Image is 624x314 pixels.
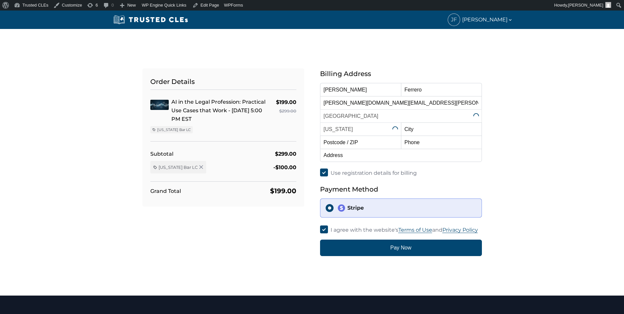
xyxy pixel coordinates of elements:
[326,204,334,212] input: stripeStripe
[270,186,296,196] div: $199.00
[171,99,265,122] a: AI in the Legal Profession: Practical Use Cases that Work - [DATE] 5:00 PM EST
[401,122,482,136] input: City
[273,163,296,172] div: -$100.00
[159,164,198,170] span: [US_STATE] Bar LC
[462,15,513,24] span: [PERSON_NAME]
[320,136,401,149] input: Postcode / ZIP
[150,76,296,90] h5: Order Details
[320,184,482,195] h5: Payment Method
[398,227,432,233] a: Terms of Use
[150,100,169,110] img: AI in the Legal Profession: Practical Use Cases that Work - 10/15 - 5:00 PM EST
[157,127,191,132] span: [US_STATE] Bar LC
[320,83,401,96] input: First Name
[337,204,476,212] div: Stripe
[401,83,482,96] input: Last Name
[568,3,603,8] span: [PERSON_NAME]
[331,170,417,176] span: Use registration details for billing
[337,204,345,212] img: stripe
[401,136,482,149] input: Phone
[150,149,173,158] div: Subtotal
[320,240,482,256] button: Pay Now
[320,96,482,109] input: Email Address
[331,227,478,233] span: I agree with the website's and
[150,187,181,196] div: Grand Total
[276,98,296,107] div: $199.00
[320,149,482,162] input: Address
[275,149,296,158] div: $299.00
[112,15,190,25] img: Trusted CLEs
[320,68,482,79] h5: Billing Address
[442,227,478,233] a: Privacy Policy
[276,107,296,116] div: $299.00
[448,14,460,26] span: JF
